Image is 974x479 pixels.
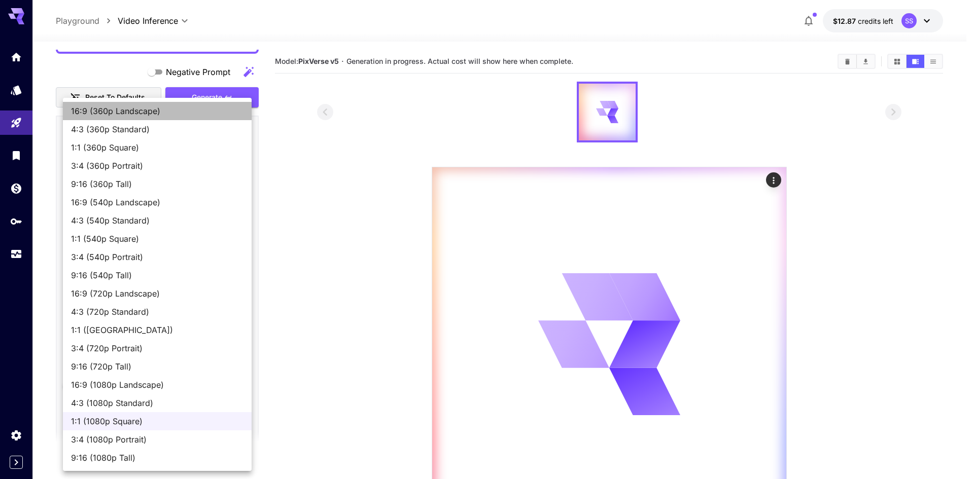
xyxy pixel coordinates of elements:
[71,105,243,117] span: 16:9 (360p Landscape)
[71,415,243,427] span: 1:1 (1080p Square)
[71,233,243,245] span: 1:1 (540p Square)
[71,379,243,391] span: 16:9 (1080p Landscape)
[71,452,243,464] span: 9:16 (1080p Tall)
[71,123,243,135] span: 4:3 (360p Standard)
[71,397,243,409] span: 4:3 (1080p Standard)
[71,214,243,227] span: 4:3 (540p Standard)
[71,433,243,446] span: 3:4 (1080p Portrait)
[71,269,243,281] span: 9:16 (540p Tall)
[71,306,243,318] span: 4:3 (720p Standard)
[71,342,243,354] span: 3:4 (720p Portrait)
[71,196,243,208] span: 16:9 (540p Landscape)
[71,287,243,300] span: 16:9 (720p Landscape)
[71,178,243,190] span: 9:16 (360p Tall)
[71,141,243,154] span: 1:1 (360p Square)
[71,324,243,336] span: 1:1 ([GEOGRAPHIC_DATA])
[71,360,243,373] span: 9:16 (720p Tall)
[71,251,243,263] span: 3:4 (540p Portrait)
[71,160,243,172] span: 3:4 (360p Portrait)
